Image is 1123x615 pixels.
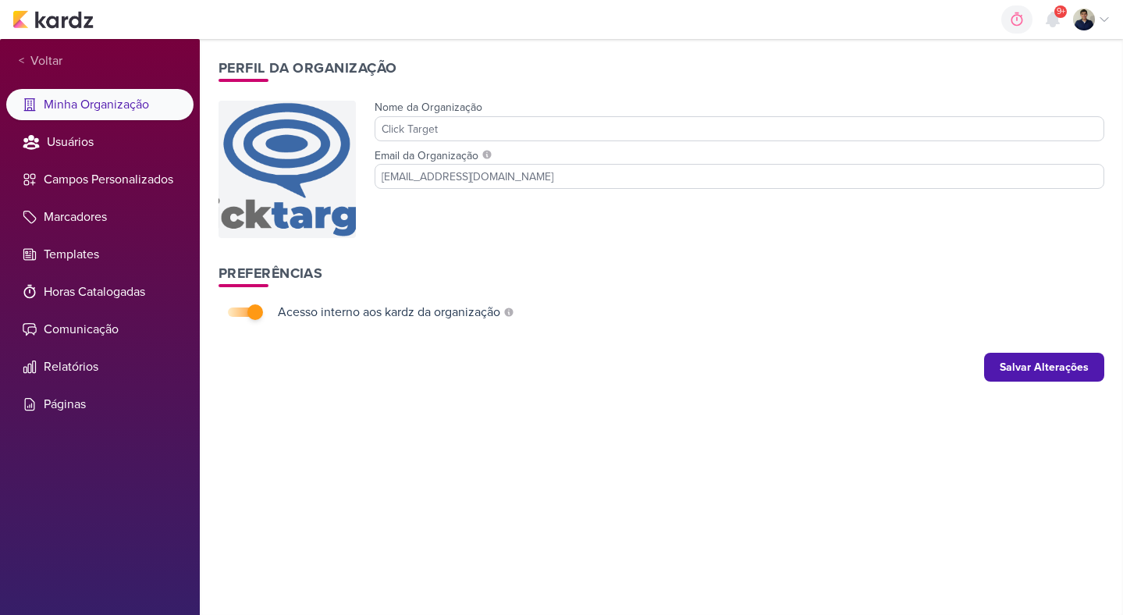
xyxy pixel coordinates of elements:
[24,52,62,70] span: Voltar
[12,10,94,29] img: kardz.app
[6,239,194,270] li: Templates
[6,201,194,233] li: Marcadores
[984,353,1104,382] button: Salvar Alterações
[6,164,194,195] li: Campos Personalizados
[278,303,500,322] div: Acesso interno aos kardz da organização
[1073,9,1095,30] img: Levy Pessoa
[6,126,194,158] li: Usuários
[19,52,24,70] span: <
[6,314,194,345] li: Comunicação
[6,389,194,420] li: Páginas
[6,276,194,307] li: Horas Catalogadas
[375,101,482,114] label: Nome da Organização
[375,148,1104,164] label: Email da Organização
[219,58,1104,79] h1: Perfil da Organização
[6,351,194,382] li: Relatórios
[6,89,194,120] li: Minha Organização
[1057,5,1065,18] span: 9+
[219,263,1104,284] h1: Preferências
